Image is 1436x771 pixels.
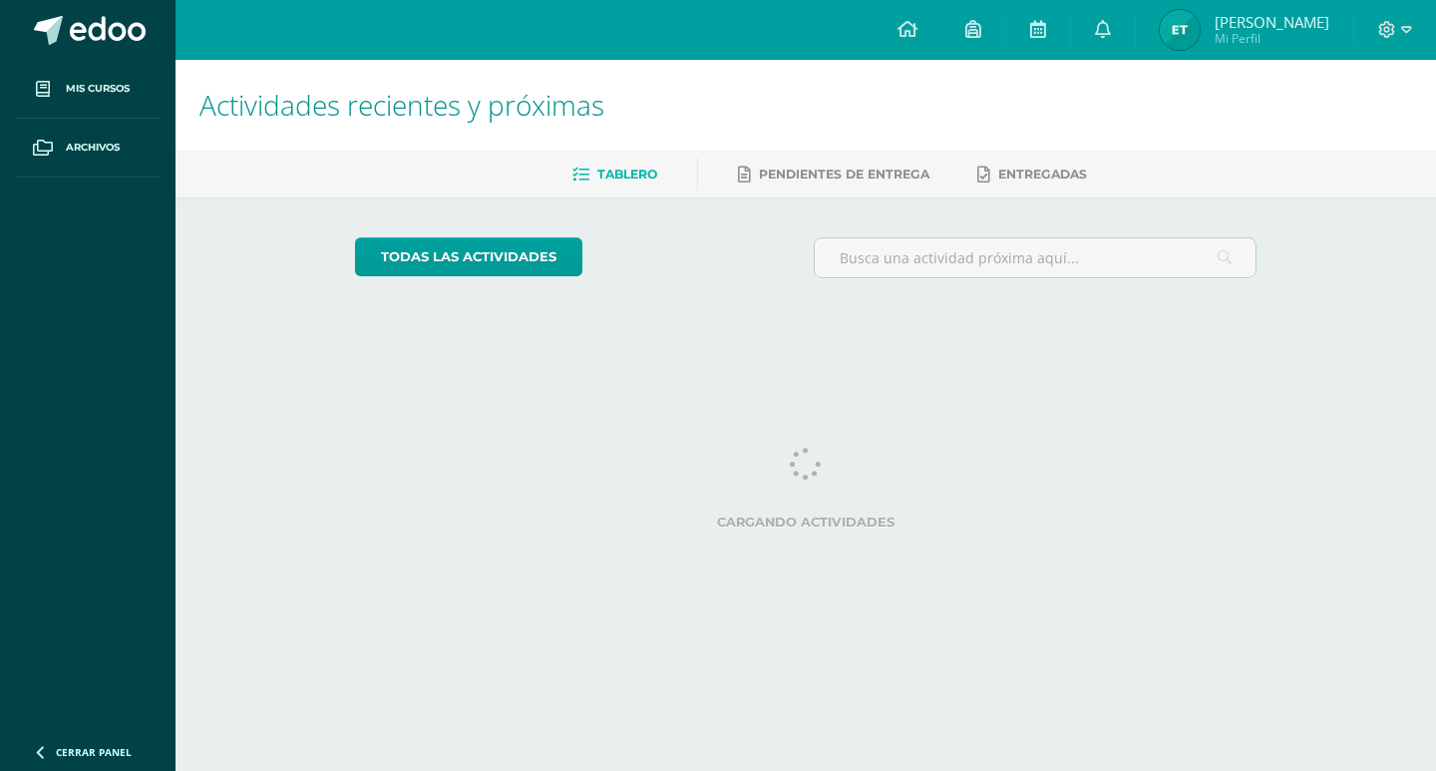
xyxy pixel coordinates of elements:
[815,238,1256,277] input: Busca una actividad próxima aquí...
[16,119,160,178] a: Archivos
[56,745,132,759] span: Cerrar panel
[738,159,929,191] a: Pendientes de entrega
[597,167,657,182] span: Tablero
[998,167,1087,182] span: Entregadas
[1215,30,1329,47] span: Mi Perfil
[977,159,1087,191] a: Entregadas
[759,167,929,182] span: Pendientes de entrega
[199,86,604,124] span: Actividades recientes y próximas
[66,81,130,97] span: Mis cursos
[1160,10,1200,50] img: e19c127dc81e434fb404d2f0b4afdedd.png
[572,159,657,191] a: Tablero
[16,60,160,119] a: Mis cursos
[1215,12,1329,32] span: [PERSON_NAME]
[355,515,1257,530] label: Cargando actividades
[66,140,120,156] span: Archivos
[355,237,582,276] a: todas las Actividades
